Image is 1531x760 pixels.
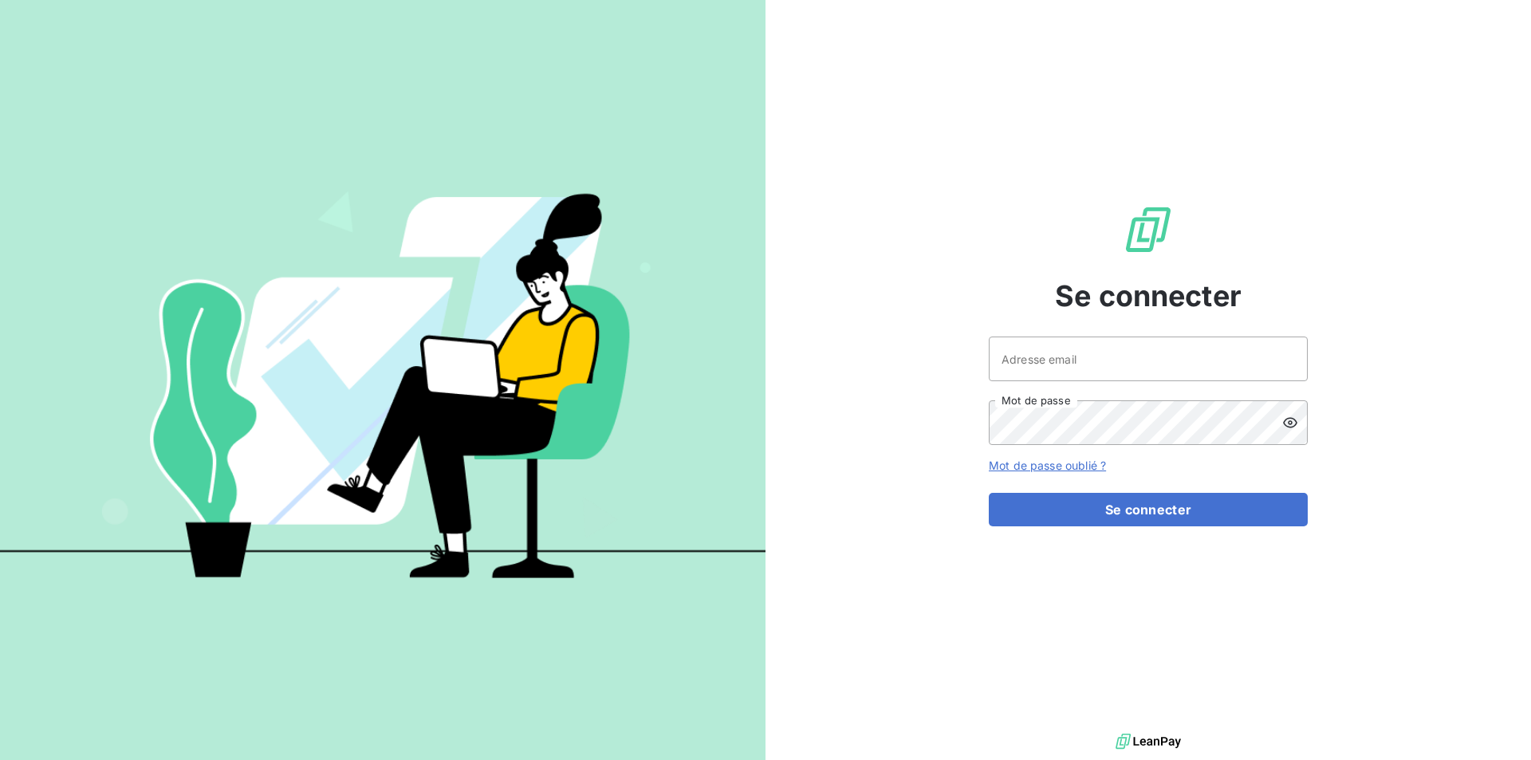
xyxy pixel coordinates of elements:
[989,337,1308,381] input: placeholder
[1055,274,1242,317] span: Se connecter
[989,493,1308,526] button: Se connecter
[1123,204,1174,255] img: Logo LeanPay
[1116,730,1181,754] img: logo
[989,459,1106,472] a: Mot de passe oublié ?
